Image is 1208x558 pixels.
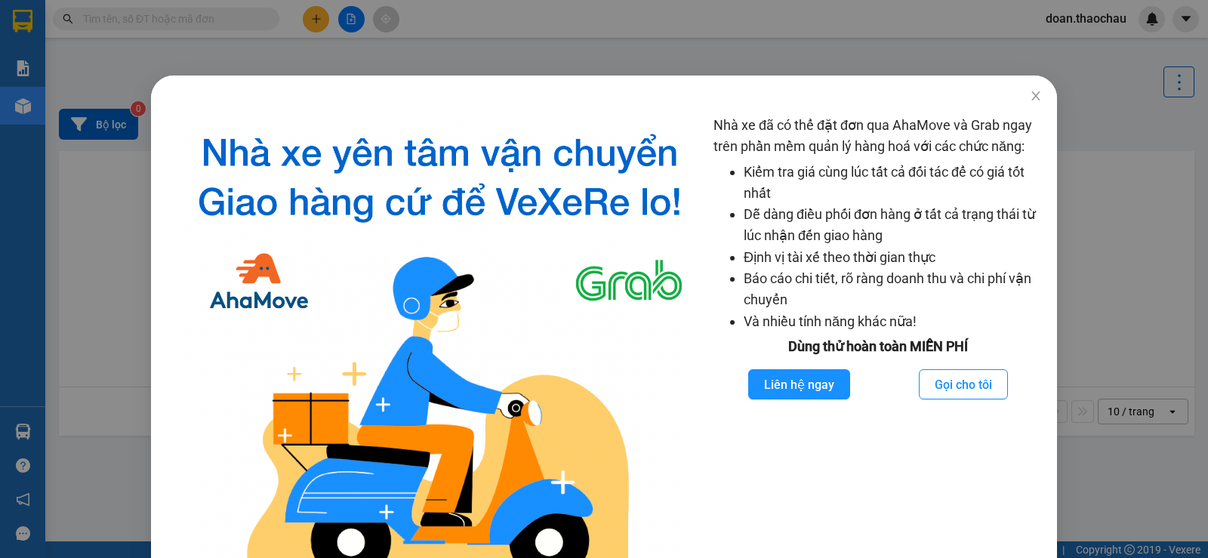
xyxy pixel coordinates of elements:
[744,204,1042,247] li: Dễ dàng điều phối đơn hàng ở tất cả trạng thái từ lúc nhận đến giao hàng
[1030,90,1042,102] span: close
[744,247,1042,268] li: Định vị tài xế theo thời gian thực
[935,375,992,394] span: Gọi cho tôi
[748,369,850,399] button: Liên hệ ngay
[919,369,1008,399] button: Gọi cho tôi
[764,375,834,394] span: Liên hệ ngay
[744,311,1042,332] li: Và nhiều tính năng khác nữa!
[744,162,1042,205] li: Kiểm tra giá cùng lúc tất cả đối tác để có giá tốt nhất
[713,336,1042,357] div: Dùng thử hoàn toàn MIỄN PHÍ
[1015,76,1057,118] button: Close
[744,268,1042,311] li: Báo cáo chi tiết, rõ ràng doanh thu và chi phí vận chuyển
